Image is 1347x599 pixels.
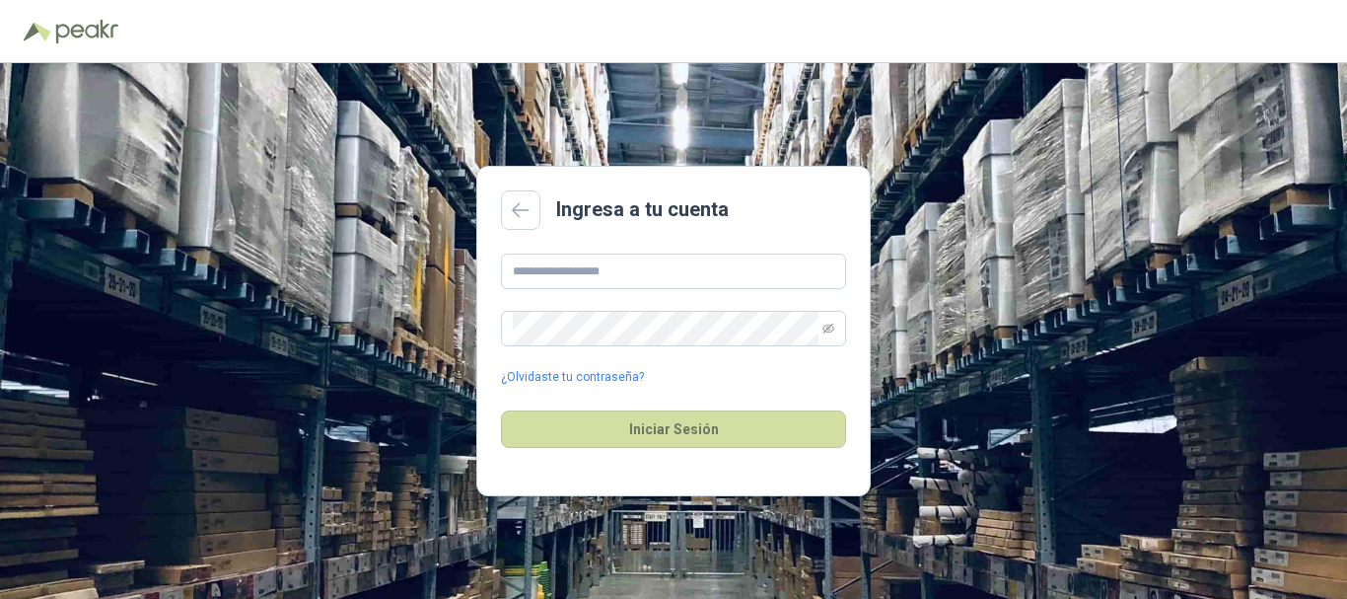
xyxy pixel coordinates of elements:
a: ¿Olvidaste tu contraseña? [501,368,644,387]
h2: Ingresa a tu cuenta [556,194,729,225]
img: Peakr [55,20,118,43]
button: Iniciar Sesión [501,411,846,448]
img: Logo [24,22,51,41]
span: eye-invisible [822,323,834,335]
